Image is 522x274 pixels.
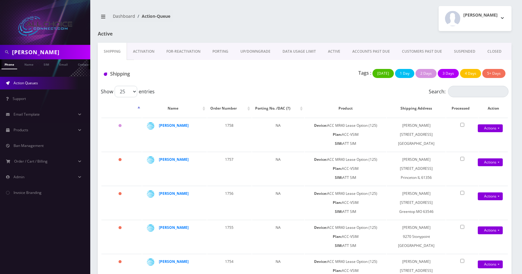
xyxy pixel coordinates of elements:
[314,157,327,162] b: Device:
[159,123,189,128] a: [PERSON_NAME]
[333,132,342,137] b: Plan:
[252,118,304,151] td: NA
[207,100,252,117] th: Order Number: activate to sort column ascending
[387,220,446,253] td: [PERSON_NAME] 9270 Stonypoint [GEOGRAPHIC_DATA]
[314,191,327,196] b: Device:
[482,69,505,78] button: 5+ Days
[159,225,189,230] a: [PERSON_NAME]
[75,59,95,69] a: Company
[448,43,481,60] a: SUSPENDED
[56,59,71,69] a: Email
[314,225,327,230] b: Device:
[14,143,44,148] span: Ban Management
[335,175,342,180] b: SIM:
[21,59,36,69] a: Name
[206,43,234,60] a: PORTING
[14,159,48,164] span: Order / Cart / Billing
[207,152,252,185] td: 1757
[98,43,127,60] a: Shipping
[333,200,342,205] b: Plan:
[335,243,342,248] b: SIM:
[333,268,342,273] b: Plan:
[333,234,342,239] b: Plan:
[14,112,40,117] span: Email Template
[322,43,346,60] a: ACTIVE
[252,100,304,117] th: Porting No. /DAC (?): activate to sort column ascending
[234,43,276,60] a: UP/DOWNGRADE
[18,16,72,36] img: All Choice Connect
[333,166,342,171] b: Plan:
[305,118,386,151] td: ACC MR40 Lease Option (125) ACC-VSIM ATT SIM
[101,86,155,97] label: Show entries
[314,259,327,264] b: Device:
[12,46,89,58] input: Search in Company
[448,86,508,97] input: Search:
[481,43,508,60] a: CLOSED
[207,220,252,253] td: 1755
[335,141,342,146] b: SIM:
[372,69,394,78] button: [DATE]
[14,127,28,132] span: Products
[395,69,414,78] button: 1 Day
[14,80,38,86] span: Action Queues
[305,152,386,185] td: ACC MR40 Lease Option (125) ACC-VSIM ATT SIM
[207,186,252,219] td: 1756
[276,43,322,60] a: DATA USAGE LIMIT
[439,6,511,31] button: [PERSON_NAME]
[387,186,446,219] td: [PERSON_NAME] [STREET_ADDRESS] Greentop MO 63546
[127,43,160,60] a: Activation
[104,71,232,77] h1: Shipping
[252,186,304,219] td: NA
[478,158,503,166] a: Actions
[104,73,107,76] img: Shipping
[135,13,170,19] li: Action-Queue
[387,100,446,117] th: Shipping Address
[2,59,17,69] a: Phone
[14,190,42,195] span: Invoice Branding
[460,69,481,78] button: 4 Days
[115,86,137,97] select: Showentries
[387,152,446,185] td: [PERSON_NAME] [STREET_ADDRESS] Princeton IL 61356
[387,118,446,151] td: [PERSON_NAME] [STREET_ADDRESS] [GEOGRAPHIC_DATA]
[160,43,206,60] a: FOR-REActivation
[396,43,448,60] a: CUSTOMERS PAST DUE
[101,100,142,117] th: : activate to sort column descending
[142,100,207,117] th: Name: activate to sort column ascending
[478,260,503,268] a: Actions
[314,123,327,128] b: Device:
[478,192,503,200] a: Actions
[478,124,503,132] a: Actions
[446,100,478,117] th: Processed: activate to sort column ascending
[207,118,252,151] td: 1758
[159,191,189,196] a: [PERSON_NAME]
[98,31,230,37] h1: Active
[305,100,386,117] th: Product
[415,69,437,78] button: 2 Days
[41,59,52,69] a: SIM
[358,69,371,76] p: Tags :
[113,13,135,19] a: Dashboard
[13,96,26,101] span: Support
[479,100,508,117] th: Action
[438,69,459,78] button: 3 Days
[346,43,396,60] a: ACCOUNTS PAST DUE
[159,259,189,264] a: [PERSON_NAME]
[478,226,503,234] a: Actions
[429,86,508,97] label: Search:
[159,157,189,162] a: [PERSON_NAME]
[252,152,304,185] td: NA
[252,220,304,253] td: NA
[98,10,300,27] nav: breadcrumb
[463,13,498,18] h2: [PERSON_NAME]
[335,209,342,214] b: SIM:
[14,174,24,179] span: Admin
[305,220,386,253] td: ACC MR40 Lease Option (125) ACC-VSIM ATT SIM
[305,186,386,219] td: ACC MR40 Lease Option (125) ACC-VSIM ATT SIM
